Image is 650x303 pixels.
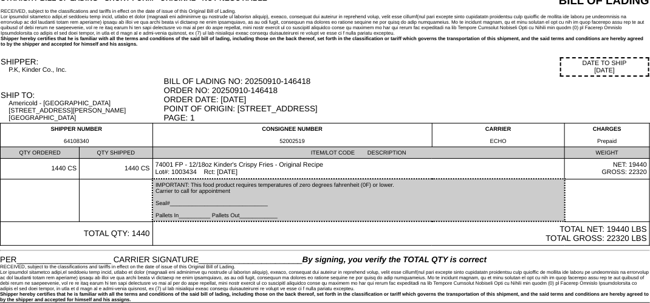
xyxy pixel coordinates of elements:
div: SHIP TO: [1,91,163,100]
div: DATE TO SHIP [DATE] [560,57,649,77]
div: Prepaid [567,138,647,144]
td: CHARGES [565,124,650,147]
div: Americold - [GEOGRAPHIC_DATA] [STREET_ADDRESS][PERSON_NAME] [GEOGRAPHIC_DATA] [9,100,162,122]
div: 64108340 [3,138,150,144]
td: CONSIGNEE NUMBER [152,124,432,147]
td: 1440 CS [80,159,152,179]
div: BILL OF LADING NO: 20250910-146418 ORDER NO: 20250910-146418 ORDER DATE: [DATE] POINT OF ORIGIN: ... [164,77,649,122]
div: ECHO [435,138,562,144]
span: By signing, you verify the TOTAL QTY is correct [303,255,487,264]
td: SHIPPER NUMBER [1,124,153,147]
div: SHIPPER: [1,57,163,66]
td: 74001 FP - 12/18oz Kinder's Crispy Fries - Original Recipe Lot#: 1003434 Rct: [DATE] [152,159,565,179]
td: CARRIER [432,124,564,147]
div: P.K, Kinder Co., Inc. [9,66,162,74]
td: TOTAL QTY: 1440 [1,221,153,246]
div: 52002519 [156,138,429,144]
td: QTY SHIPPED [80,147,152,159]
td: NET: 19440 GROSS: 22320 [565,159,650,179]
td: QTY ORDERED [1,147,80,159]
td: 1440 CS [1,159,80,179]
td: IMPORTANT: This food product requires temperatures of zero degrees fahrenheit (0F) or lower. Carr... [152,179,565,221]
td: ITEM/LOT CODE DESCRIPTION [152,147,565,159]
div: Shipper hereby certifies that he is familiar with all the terms and conditions of the said bill o... [1,36,649,47]
td: TOTAL NET: 19440 LBS TOTAL GROSS: 22320 LBS [152,221,649,246]
td: WEIGHT [565,147,650,159]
